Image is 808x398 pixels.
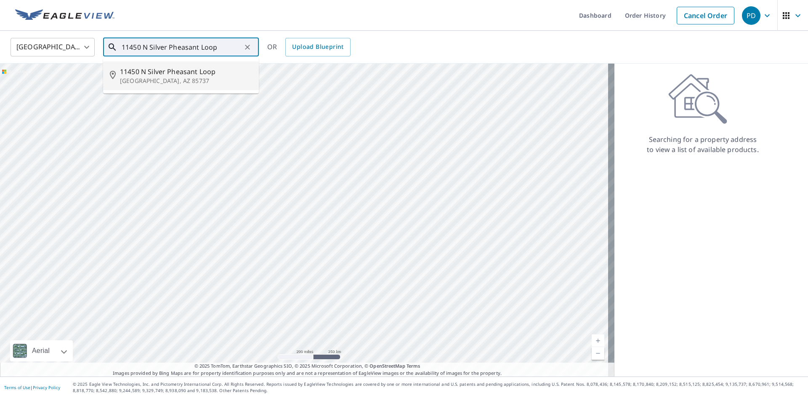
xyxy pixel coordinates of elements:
a: OpenStreetMap [369,363,405,369]
p: © 2025 Eagle View Technologies, Inc. and Pictometry International Corp. All Rights Reserved. Repo... [73,381,804,394]
a: Terms of Use [4,385,30,390]
p: | [4,385,60,390]
p: [GEOGRAPHIC_DATA], AZ 85737 [120,77,252,85]
div: PD [742,6,760,25]
span: Upload Blueprint [292,42,343,52]
button: Clear [242,41,253,53]
input: Search by address or latitude-longitude [122,35,242,59]
a: Current Level 5, Zoom In [592,334,604,347]
div: Aerial [29,340,52,361]
a: Upload Blueprint [285,38,350,56]
a: Cancel Order [677,7,734,24]
img: EV Logo [15,9,114,22]
a: Privacy Policy [33,385,60,390]
div: [GEOGRAPHIC_DATA] [11,35,95,59]
a: Terms [407,363,420,369]
div: Aerial [10,340,73,361]
span: 11450 N Silver Pheasant Loop [120,67,252,77]
a: Current Level 5, Zoom Out [592,347,604,360]
div: OR [267,38,351,56]
p: Searching for a property address to view a list of available products. [646,134,759,155]
span: © 2025 TomTom, Earthstar Geographics SIO, © 2025 Microsoft Corporation, © [194,363,420,370]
